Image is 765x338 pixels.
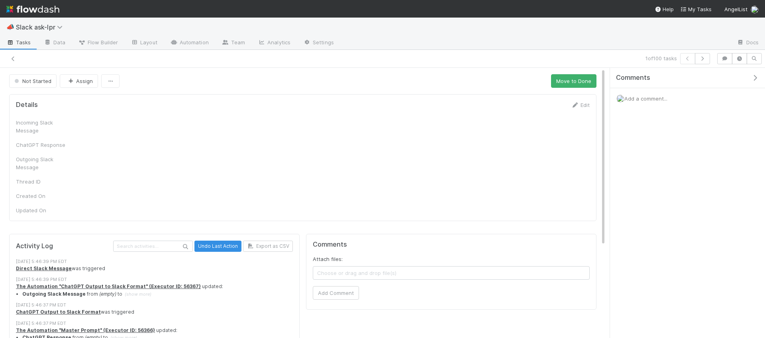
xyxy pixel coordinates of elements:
[16,23,67,31] span: Slack ask-lpr
[124,37,164,49] a: Layout
[16,320,293,327] div: [DATE] 5:46:37 PM EDT
[645,54,677,62] span: 1 of 100 tasks
[616,74,650,82] span: Comments
[16,283,293,298] div: updated:
[16,308,293,316] div: was triggered
[16,265,293,272] div: was triggered
[313,241,590,249] h5: Comments
[680,6,712,12] span: My Tasks
[16,242,112,250] h5: Activity Log
[251,37,297,49] a: Analytics
[194,241,241,252] button: Undo Last Action
[297,37,340,49] a: Settings
[37,37,72,49] a: Data
[751,6,759,14] img: avatar_a8b9208c-77c1-4b07-b461-d8bc701f972e.png
[16,327,155,333] a: The Automation "Master Prompt" (Executor ID: 56366)
[313,255,343,263] label: Attach files:
[551,74,596,88] button: Move to Done
[215,37,251,49] a: Team
[16,283,201,289] a: The Automation "ChatGPT Output to Slack Format" (Executor ID: 56367)
[16,265,72,271] a: Direct Slack Message
[571,102,590,108] a: Edit
[99,291,116,297] em: (empty)
[243,241,293,252] button: Export as CSV
[6,38,31,46] span: Tasks
[113,241,193,251] input: Search activities...
[9,74,57,88] button: Not Started
[655,5,674,13] div: Help
[730,37,765,49] a: Docs
[6,24,14,30] span: 📣
[16,155,76,171] div: Outgoing Slack Message
[16,178,76,186] div: Thread ID
[78,38,118,46] span: Flow Builder
[680,5,712,13] a: My Tasks
[16,276,293,283] div: [DATE] 5:46:39 PM EDT
[724,6,747,12] span: AngelList
[22,291,86,297] strong: Outgoing Slack Message
[164,37,215,49] a: Automation
[72,37,124,49] a: Flow Builder
[16,309,101,315] a: ChatGPT Output to Slack Format
[16,141,76,149] div: ChatGPT Response
[616,95,624,103] img: avatar_a8b9208c-77c1-4b07-b461-d8bc701f972e.png
[16,206,76,214] div: Updated On
[6,2,59,16] img: logo-inverted-e16ddd16eac7371096b0.svg
[16,101,38,109] h5: Details
[125,291,151,297] span: (show more)
[16,302,293,308] div: [DATE] 5:46:37 PM EDT
[16,258,293,265] div: [DATE] 5:46:39 PM EDT
[313,286,359,300] button: Add Comment
[313,267,589,279] span: Choose or drag and drop file(s)
[13,78,51,84] span: Not Started
[22,291,293,298] summary: Outgoing Slack Message from (empty) to (show more)
[16,192,76,200] div: Created On
[60,74,98,88] button: Assign
[624,95,667,102] span: Add a comment...
[16,119,76,134] div: Incoming Slack Message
